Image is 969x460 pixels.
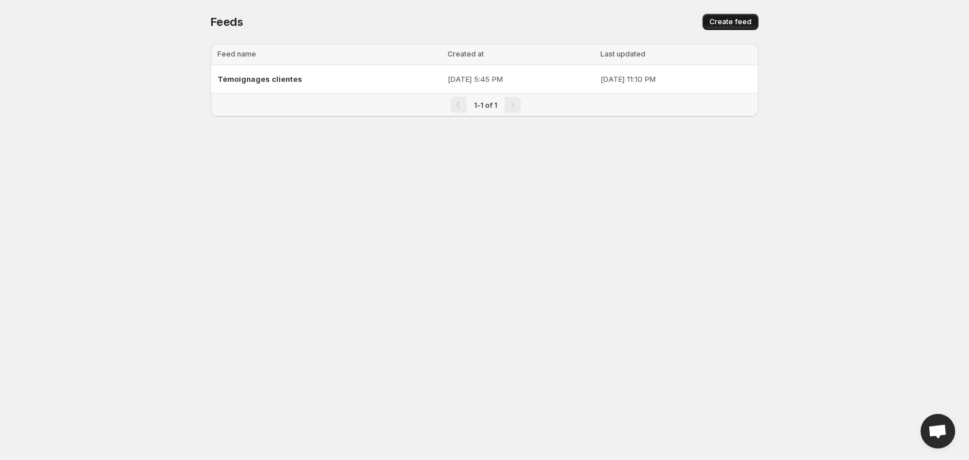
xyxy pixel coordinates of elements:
[600,50,645,58] span: Last updated
[211,15,243,29] span: Feeds
[709,17,752,27] span: Create feed
[211,93,758,116] nav: Pagination
[217,50,256,58] span: Feed name
[703,14,758,30] button: Create feed
[600,73,752,85] p: [DATE] 11:10 PM
[217,74,302,84] span: Témoignages clientes
[448,50,484,58] span: Created at
[921,414,955,448] a: Open chat
[448,73,594,85] p: [DATE] 5:45 PM
[474,101,497,110] span: 1-1 of 1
